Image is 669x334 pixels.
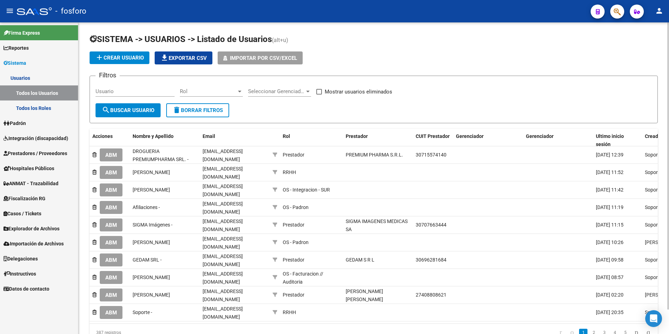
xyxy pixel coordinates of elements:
[203,271,243,285] span: [EMAIL_ADDRESS][DOMAIN_NAME]
[100,288,122,301] button: ABM
[3,44,29,52] span: Reportes
[203,306,243,320] span: [EMAIL_ADDRESS][DOMAIN_NAME]
[92,133,113,139] span: Acciones
[283,308,296,316] div: RRHH
[526,133,554,139] span: Gerenciador
[172,106,181,114] mat-icon: delete
[283,221,304,229] div: Prestador
[96,70,120,80] h3: Filtros
[283,238,309,246] div: OS - Padron
[133,292,170,298] span: [PERSON_NAME]
[3,210,41,217] span: Casos / Tickets
[105,274,117,281] span: ABM
[596,292,624,298] span: [DATE] 02:20
[280,129,343,152] datatable-header-cell: Rol
[105,204,117,211] span: ABM
[160,54,169,62] mat-icon: file_download
[283,186,330,194] div: OS - Integracion - SUR
[3,240,64,248] span: Importación de Archivos
[596,222,624,228] span: [DATE] 11:15
[55,4,86,19] span: - fosforo
[645,310,662,327] div: Open Intercom Messenger
[283,256,304,264] div: Prestador
[283,151,304,159] div: Prestador
[593,129,642,152] datatable-header-cell: Ultimo inicio sesión
[100,148,122,161] button: ABM
[3,225,59,232] span: Explorador de Archivos
[596,239,624,245] span: [DATE] 10:26
[102,107,154,113] span: Buscar Usuario
[105,257,117,263] span: ABM
[3,149,67,157] span: Prestadores / Proveedores
[283,270,340,286] div: OS - Facturacion // Auditoria
[90,51,149,64] button: Crear Usuario
[230,55,297,61] span: Importar por CSV/Excel
[596,274,624,280] span: [DATE] 08:57
[105,187,117,193] span: ABM
[218,51,303,64] button: Importar por CSV/Excel
[203,133,215,139] span: Email
[272,37,288,43] span: (alt+u)
[100,306,122,319] button: ABM
[100,166,122,179] button: ABM
[100,183,122,196] button: ABM
[325,88,392,96] span: Mostrar usuarios eliminados
[90,129,130,152] datatable-header-cell: Acciones
[203,236,243,250] span: [EMAIL_ADDRESS][DOMAIN_NAME]
[3,195,45,202] span: Fiscalización RG
[346,218,408,232] span: SIGMA IMAGENES MEDICAS SA
[133,148,189,162] span: DROGUERIA PREMIUMPHARMA SRL. -
[105,239,117,246] span: ABM
[416,257,446,263] span: 30696281684
[203,218,243,232] span: [EMAIL_ADDRESS][DOMAIN_NAME]
[133,133,174,139] span: Nombre y Apellido
[95,55,144,61] span: Crear Usuario
[105,222,117,228] span: ABM
[346,288,383,302] span: [PERSON_NAME] [PERSON_NAME]
[96,103,161,117] button: Buscar Usuario
[596,257,624,263] span: [DATE] 09:58
[133,309,152,315] span: Soporte -
[180,88,237,95] span: Rol
[6,7,14,15] mat-icon: menu
[100,253,122,266] button: ABM
[3,285,49,293] span: Datos de contacto
[283,133,290,139] span: Rol
[346,133,368,139] span: Prestador
[413,129,453,152] datatable-header-cell: CUIT Prestador
[3,134,68,142] span: Integración (discapacidad)
[102,106,110,114] mat-icon: search
[3,165,54,172] span: Hospitales Públicos
[596,187,624,193] span: [DATE] 11:42
[3,255,38,263] span: Delegaciones
[203,201,243,215] span: [EMAIL_ADDRESS][DOMAIN_NAME]
[203,253,243,267] span: [EMAIL_ADDRESS][DOMAIN_NAME]
[655,7,663,15] mat-icon: person
[3,270,36,278] span: Instructivos
[133,239,170,245] span: [PERSON_NAME]
[346,152,403,158] span: PREMIUM PHARMA S.R.L.
[596,204,624,210] span: [DATE] 11:19
[523,129,593,152] datatable-header-cell: Gerenciador
[203,288,243,302] span: [EMAIL_ADDRESS][DOMAIN_NAME]
[416,222,446,228] span: 30707663444
[133,187,170,193] span: [PERSON_NAME]
[90,34,272,44] span: SISTEMA -> USUARIOS -> Listado de Usuarios
[416,152,446,158] span: 30715574140
[105,292,117,298] span: ABM
[416,292,446,298] span: 27408808621
[166,103,229,117] button: Borrar Filtros
[346,257,374,263] span: GEDAM S R L
[105,169,117,176] span: ABM
[95,53,104,62] mat-icon: add
[3,119,26,127] span: Padrón
[160,55,207,61] span: Exportar CSV
[3,29,40,37] span: Firma Express
[3,180,58,187] span: ANMAT - Trazabilidad
[105,309,117,316] span: ABM
[100,218,122,231] button: ABM
[200,129,270,152] datatable-header-cell: Email
[203,183,243,197] span: [EMAIL_ADDRESS][DOMAIN_NAME]
[105,152,117,158] span: ABM
[283,291,304,299] div: Prestador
